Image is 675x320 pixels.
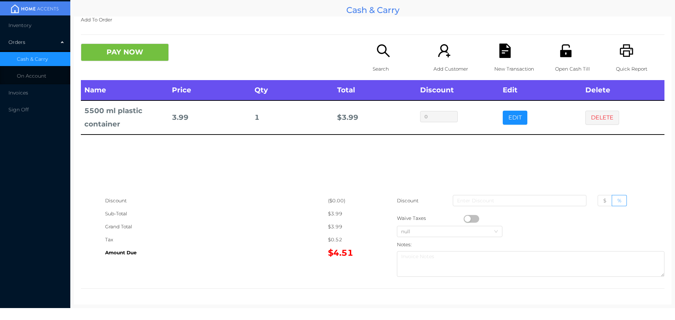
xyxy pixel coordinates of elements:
[433,63,482,76] p: Add Customer
[81,100,168,134] td: 5500 ml plastic container
[494,63,543,76] p: New Transaction
[585,111,619,125] button: DELETE
[105,220,328,233] div: Grand Total
[328,194,373,207] div: ($0.00)
[8,90,28,96] span: Invoices
[74,4,671,17] div: Cash & Carry
[8,4,61,14] img: mainBanner
[81,80,168,100] th: Name
[328,220,373,233] div: $3.99
[105,194,328,207] div: Discount
[503,111,527,125] button: EDIT
[397,194,419,207] p: Discount
[373,63,421,76] p: Search
[376,44,391,58] i: icon: search
[559,44,573,58] i: icon: unlock
[81,13,664,26] p: Add To Order
[251,80,334,100] th: Qty
[17,56,48,62] span: Cash & Carry
[8,106,29,113] span: Sign Off
[328,233,373,246] div: $0.52
[334,100,416,134] td: $ 3.99
[168,80,251,100] th: Price
[328,207,373,220] div: $3.99
[401,226,417,237] div: null
[617,197,621,204] span: %
[397,242,412,247] label: Notes:
[437,44,451,58] i: icon: user-add
[619,44,634,58] i: icon: printer
[168,100,251,134] td: 3.99
[494,229,498,234] i: icon: down
[81,44,169,61] button: PAY NOW
[499,80,582,100] th: Edit
[582,80,664,100] th: Delete
[328,246,373,259] div: $4.51
[498,44,512,58] i: icon: file-text
[105,207,328,220] div: Sub-Total
[616,63,664,76] p: Quick Report
[334,80,416,100] th: Total
[417,80,499,100] th: Discount
[8,22,31,28] span: Inventory
[255,111,330,124] div: 1
[105,246,328,259] div: Amount Due
[453,195,586,206] input: Enter Discount
[603,197,606,204] span: $
[105,233,328,246] div: Tax
[397,212,464,225] div: Waive Taxes
[555,63,604,76] p: Open Cash Till
[17,73,46,79] span: On Account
